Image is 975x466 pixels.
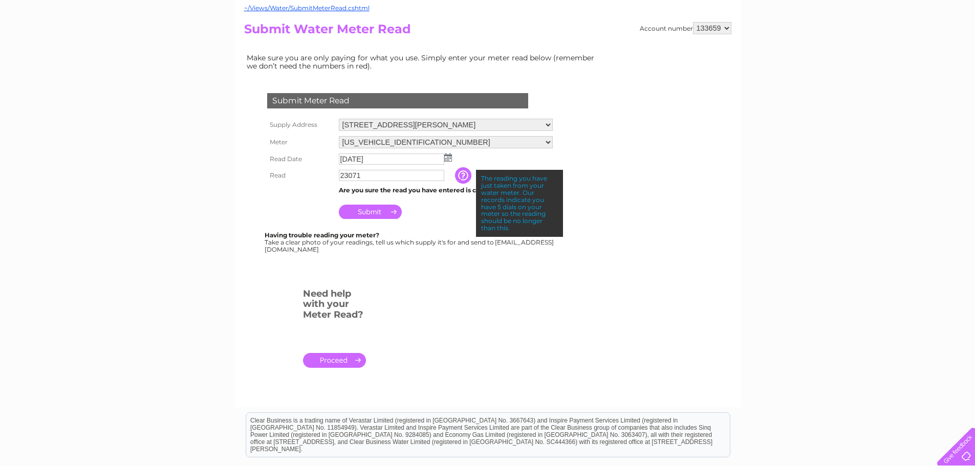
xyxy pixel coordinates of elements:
[820,43,843,51] a: Energy
[795,43,814,51] a: Water
[265,167,336,184] th: Read
[444,153,452,162] img: ...
[303,353,366,368] a: .
[303,286,366,325] h3: Need help with your Meter Read?
[907,43,932,51] a: Contact
[265,231,379,239] b: Having trouble reading your meter?
[265,151,336,167] th: Read Date
[265,116,336,134] th: Supply Address
[265,232,555,253] div: Take a clear photo of your readings, tell us which supply it's for and send to [EMAIL_ADDRESS][DO...
[34,27,86,58] img: logo.png
[244,22,731,41] h2: Submit Water Meter Read
[246,6,730,50] div: Clear Business is a trading name of Verastar Limited (registered in [GEOGRAPHIC_DATA] No. 3667643...
[849,43,880,51] a: Telecoms
[886,43,901,51] a: Blog
[267,93,528,108] div: Submit Meter Read
[455,167,473,184] input: Information
[244,4,370,12] a: ~/Views/Water/SubmitMeterRead.cshtml
[265,134,336,151] th: Meter
[476,170,563,236] div: The reading you have just taken from your water meter. Our records indicate you have 5 dials on y...
[640,22,731,34] div: Account number
[339,205,402,219] input: Submit
[782,5,853,18] a: 0333 014 3131
[336,184,555,197] td: Are you sure the read you have entered is correct?
[941,43,965,51] a: Log out
[244,51,602,73] td: Make sure you are only paying for what you use. Simply enter your meter read below (remember we d...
